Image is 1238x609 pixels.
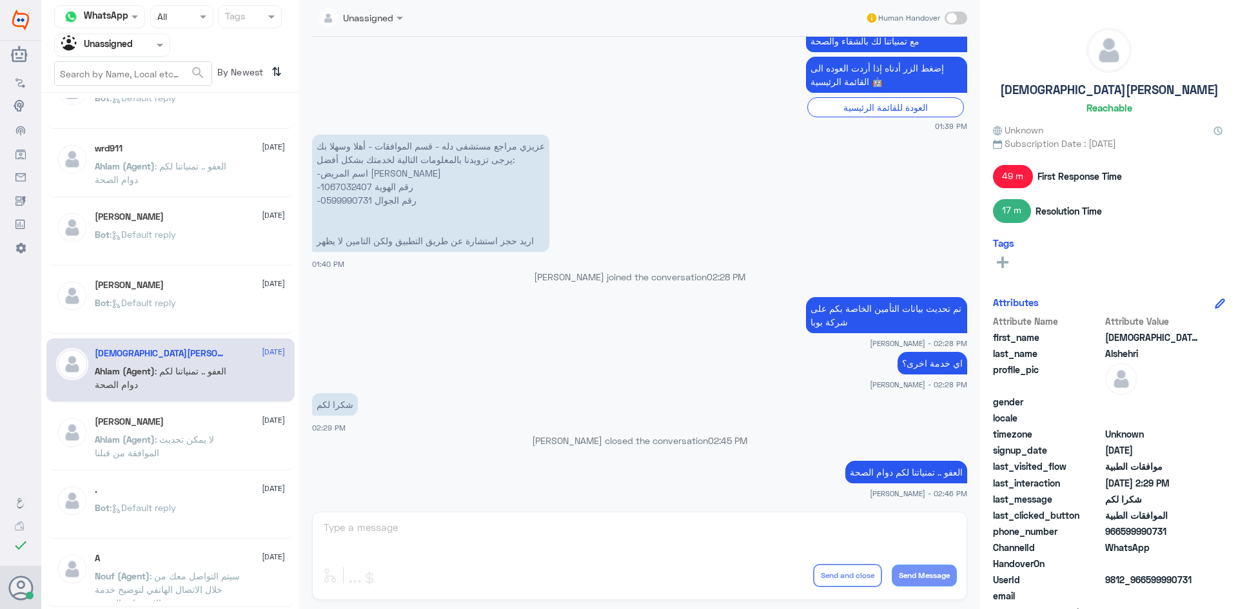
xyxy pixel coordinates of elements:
p: [PERSON_NAME] joined the conversation [312,270,967,284]
span: Unknown [993,123,1043,137]
img: Unassigned.svg [61,35,81,55]
img: Widebot Logo [12,10,29,30]
span: [DATE] [262,551,285,563]
p: 25/8/2025, 2:29 PM [312,393,358,416]
span: موافقات الطبية [1105,459,1199,473]
span: First Response Time [1037,169,1122,183]
span: search [190,65,206,81]
span: timezone [993,427,1103,441]
span: : Default reply [110,297,176,308]
span: : العفو .. تمنياتنا لكم دوام الصحة [95,160,226,185]
h5: Madhawi Abdullah [95,280,164,291]
span: 2025-08-25T11:29:06.845Z [1105,476,1199,490]
img: defaultAdmin.png [56,348,88,380]
i: check [13,537,28,553]
span: 966599990731 [1105,525,1199,538]
span: [DATE] [262,346,285,358]
span: [DATE] [262,278,285,289]
span: null [1105,395,1199,409]
span: null [1105,589,1199,603]
span: gender [993,395,1103,409]
span: locale [993,411,1103,425]
span: 01:39 PM [935,121,967,131]
span: last_visited_flow [993,459,1103,473]
span: : Default reply [110,92,176,103]
span: 02:45 PM [708,435,747,446]
h5: Mohammed Alshehri [95,348,228,359]
span: [DATE] [262,483,285,494]
span: last_message [993,492,1103,506]
span: Ahlam (Agent) [95,365,155,376]
span: [PERSON_NAME] - 02:28 PM [870,338,967,349]
span: : Default reply [110,229,176,240]
span: phone_number [993,525,1103,538]
span: 02:29 PM [312,423,346,432]
span: Subscription Date : [DATE] [993,137,1225,150]
img: defaultAdmin.png [56,553,88,585]
span: signup_date [993,443,1103,457]
span: [PERSON_NAME] - 02:28 PM [870,379,967,390]
h5: [DEMOGRAPHIC_DATA][PERSON_NAME] [1000,82,1219,97]
span: Alshehri [1105,347,1199,360]
span: UserId [993,573,1103,586]
span: Nouf (Agent) [95,570,150,581]
span: profile_pic [993,363,1103,392]
h5: wrd911 [95,143,123,154]
span: 17 m [993,199,1031,222]
span: Attribute Value [1105,314,1199,328]
span: 02:28 PM [707,271,745,282]
p: 25/8/2025, 2:46 PM [845,461,967,483]
span: [DATE] [262,414,285,426]
img: defaultAdmin.png [1105,363,1137,395]
img: defaultAdmin.png [1087,28,1131,72]
span: : Default reply [110,502,176,513]
span: : العفو .. تمنياتنا لكم دوام الصحة [95,365,226,390]
span: Bot [95,502,110,513]
span: Bot [95,92,110,103]
p: 25/8/2025, 2:28 PM [898,352,967,374]
span: email [993,589,1103,603]
span: Bot [95,229,110,240]
span: Bot [95,297,110,308]
span: Resolution Time [1036,204,1102,218]
span: By Newest [212,61,266,87]
span: : سيتم التواصل معك من خلال الاتصال الهاتفي لتوضيح خدمة الاستشارة الفورية [95,570,240,608]
span: first_name [993,331,1103,344]
span: Mohammed [1105,331,1199,344]
span: null [1105,411,1199,425]
img: defaultAdmin.png [56,485,88,517]
span: 2025-08-25T10:39:32.975Z [1105,443,1199,457]
span: Ahlam (Agent) [95,434,155,445]
span: last_name [993,347,1103,360]
img: defaultAdmin.png [56,280,88,312]
img: whatsapp.png [61,7,81,26]
p: 25/8/2025, 1:40 PM [312,135,549,252]
span: last_clicked_button [993,508,1103,522]
span: 49 m [993,165,1033,188]
span: الموافقات الطبية [1105,508,1199,522]
span: HandoverOn [993,557,1103,570]
h6: Attributes [993,296,1039,308]
button: Avatar [8,575,33,600]
h5: A [95,553,100,564]
span: [PERSON_NAME] - 02:46 PM [870,488,967,499]
span: Unknown [1105,427,1199,441]
span: Attribute Name [993,314,1103,328]
span: 9812_966599990731 [1105,573,1199,586]
span: : لا يمكن تحديث الموافقة من قبلنا [95,434,214,458]
span: Human Handover [878,12,940,24]
div: Tags [223,9,246,26]
h5: . [95,485,97,496]
p: [PERSON_NAME] closed the conversation [312,434,967,447]
h5: Aziz [95,416,164,427]
span: null [1105,557,1199,570]
h6: Reachable [1086,102,1132,113]
img: defaultAdmin.png [56,143,88,175]
span: last_interaction [993,476,1103,490]
span: [DATE] [262,141,285,153]
span: شكرا لكم [1105,492,1199,506]
span: ChannelId [993,541,1103,554]
img: defaultAdmin.png [56,211,88,244]
button: search [190,63,206,84]
input: Search by Name, Local etc… [55,62,211,85]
